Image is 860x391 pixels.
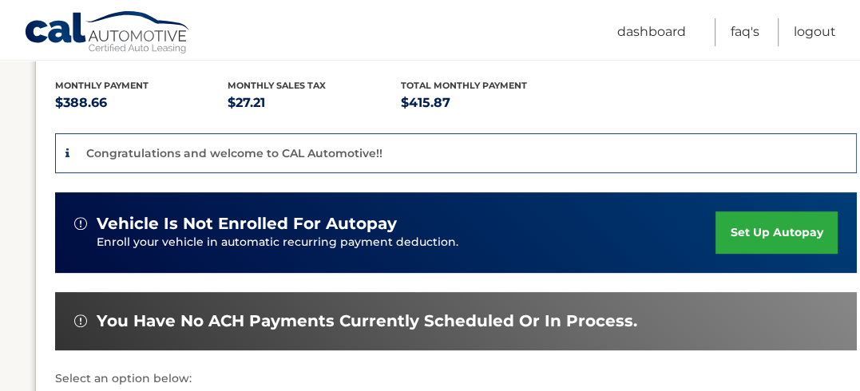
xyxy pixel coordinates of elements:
[97,311,637,331] span: You have no ACH payments currently scheduled or in process.
[401,92,574,114] p: $415.87
[55,80,149,91] span: Monthly Payment
[401,80,527,91] span: Total Monthly Payment
[715,211,837,254] a: set up autopay
[794,18,836,46] a: Logout
[86,146,382,160] p: Congratulations and welcome to CAL Automotive!!
[228,92,401,114] p: $27.21
[55,92,228,114] p: $388.66
[97,234,716,251] p: Enroll your vehicle in automatic recurring payment deduction.
[617,18,686,46] a: Dashboard
[74,314,87,327] img: alert-white.svg
[74,217,87,230] img: alert-white.svg
[24,10,192,57] a: Cal Automotive
[731,18,759,46] a: FAQ's
[55,369,857,389] p: Select an option below:
[97,214,397,234] span: vehicle is not enrolled for autopay
[228,80,326,91] span: Monthly sales Tax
